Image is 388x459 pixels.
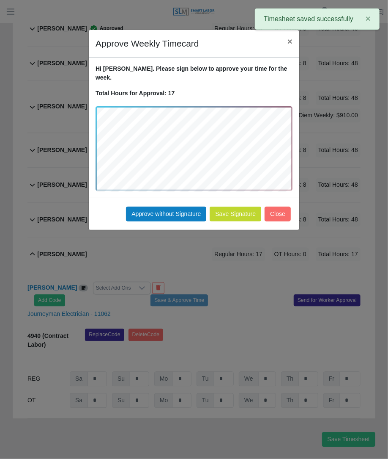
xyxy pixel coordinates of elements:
[281,30,299,53] button: Close
[96,37,199,50] h4: Approve Weekly Timecard
[366,14,371,23] span: ×
[210,207,261,221] button: Save Signature
[265,207,291,221] button: Close
[126,207,206,221] button: Approve without Signature
[96,90,175,97] strong: Total Hours for Approval: 17
[255,8,380,30] div: Timesheet saved successfully
[96,65,287,81] strong: Hi [PERSON_NAME]. Please sign below to approve your time for the week.
[287,36,292,46] span: ×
